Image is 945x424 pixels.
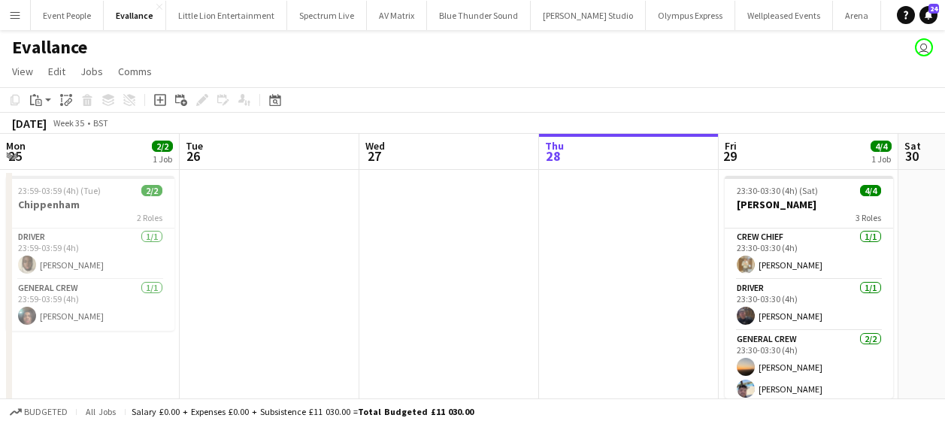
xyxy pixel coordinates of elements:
span: Tue [186,139,203,153]
div: BST [93,117,108,129]
button: Budgeted [8,404,70,420]
span: 24 [928,4,939,14]
span: 28 [543,147,564,165]
app-card-role: Crew Chief1/123:30-03:30 (4h)[PERSON_NAME] [725,229,893,280]
button: Spectrum Live [287,1,367,30]
a: Comms [112,62,158,81]
app-user-avatar: Dominic Riley [915,38,933,56]
div: Salary £0.00 + Expenses £0.00 + Subsistence £11 030.00 = [132,406,474,417]
button: Event People [31,1,104,30]
a: Jobs [74,62,109,81]
span: Sat [904,139,921,153]
a: Edit [42,62,71,81]
span: Budgeted [24,407,68,417]
span: Thu [545,139,564,153]
span: 29 [722,147,737,165]
span: 23:59-03:59 (4h) (Tue) [18,185,101,196]
div: [DATE] [12,116,47,131]
button: [PERSON_NAME] Studio [531,1,646,30]
span: 26 [183,147,203,165]
span: 2/2 [152,141,173,152]
app-card-role: Driver1/123:30-03:30 (4h)[PERSON_NAME] [725,280,893,331]
div: 1 Job [153,153,172,165]
button: Blue Thunder Sound [427,1,531,30]
span: 27 [363,147,385,165]
button: Evallance [104,1,166,30]
h3: [PERSON_NAME] [725,198,893,211]
span: Fri [725,139,737,153]
span: Edit [48,65,65,78]
span: View [12,65,33,78]
app-card-role: General Crew2/223:30-03:30 (4h)[PERSON_NAME][PERSON_NAME] [725,331,893,404]
span: Mon [6,139,26,153]
a: View [6,62,39,81]
span: Jobs [80,65,103,78]
app-card-role: General Crew1/123:59-03:59 (4h)[PERSON_NAME] [6,280,174,331]
span: Week 35 [50,117,87,129]
h3: Chippenham [6,198,174,211]
button: Wellpleased Events [735,1,833,30]
div: 1 Job [871,153,891,165]
span: 30 [902,147,921,165]
span: 23:30-03:30 (4h) (Sat) [737,185,818,196]
span: 2/2 [141,185,162,196]
span: Total Budgeted £11 030.00 [358,406,474,417]
span: 2 Roles [137,212,162,223]
span: Comms [118,65,152,78]
span: 4/4 [860,185,881,196]
app-job-card: 23:30-03:30 (4h) (Sat)4/4[PERSON_NAME]3 RolesCrew Chief1/123:30-03:30 (4h)[PERSON_NAME]Driver1/12... [725,176,893,398]
span: Wed [365,139,385,153]
button: Olympus Express [646,1,735,30]
button: Little Lion Entertainment [166,1,287,30]
span: 3 Roles [856,212,881,223]
button: Arena [833,1,881,30]
span: 25 [4,147,26,165]
app-card-role: Driver1/123:59-03:59 (4h)[PERSON_NAME] [6,229,174,280]
button: AV Matrix [367,1,427,30]
a: 24 [919,6,937,24]
app-job-card: 23:59-03:59 (4h) (Tue)2/2Chippenham2 RolesDriver1/123:59-03:59 (4h)[PERSON_NAME]General Crew1/123... [6,176,174,331]
span: 4/4 [871,141,892,152]
h1: Evallance [12,36,87,59]
span: All jobs [83,406,119,417]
